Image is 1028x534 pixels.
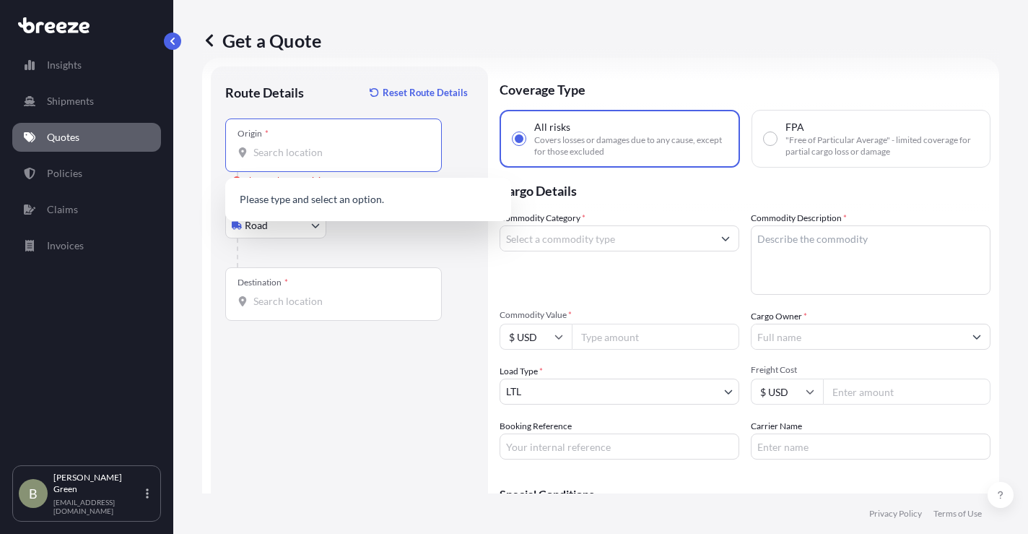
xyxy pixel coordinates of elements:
span: Commodity Value [500,309,739,321]
label: Commodity Description [751,211,847,225]
span: Load Type [500,364,543,379]
label: Commodity Category [500,211,585,225]
label: Booking Reference [500,419,572,434]
input: Enter amount [823,379,990,405]
p: Please type and select an option. [231,184,505,215]
span: LTL [506,384,521,399]
p: Insights [47,58,82,72]
p: Shipments [47,94,94,108]
input: Select a commodity type [500,225,713,251]
p: Quotes [47,130,79,145]
span: B [29,486,38,501]
p: Route Details [225,84,304,101]
input: Full name [752,324,964,350]
input: Your internal reference [500,434,739,460]
input: Origin [253,145,424,160]
label: Carrier Name [751,419,802,434]
input: Enter name [751,434,990,460]
div: Origin [238,128,269,139]
button: Show suggestions [964,324,990,350]
p: Cargo Details [500,168,990,211]
span: Road [245,218,268,233]
p: Invoices [47,238,84,253]
button: Select transport [225,212,326,238]
p: Terms of Use [933,508,982,520]
div: Show suggestions [225,178,511,221]
span: Freight Cost [751,364,990,376]
div: Destination [238,277,288,288]
p: Privacy Policy [869,508,922,520]
span: Covers losses or damages due to any cause, except for those excluded [534,134,727,158]
div: Please select an origin [232,173,326,188]
span: "Free of Particular Average" - limited coverage for partial cargo loss or damage [785,134,978,158]
p: Get a Quote [202,29,321,52]
p: Reset Route Details [383,85,468,100]
input: Destination [253,294,424,309]
p: [EMAIL_ADDRESS][DOMAIN_NAME] [53,498,143,515]
p: Coverage Type [500,66,990,110]
button: Show suggestions [713,225,739,251]
input: Type amount [572,324,739,350]
label: Cargo Owner [751,309,807,324]
p: Policies [47,166,82,181]
span: FPA [785,120,804,134]
p: [PERSON_NAME] Green [53,472,143,495]
p: Claims [47,202,78,217]
span: All risks [534,120,570,134]
p: Special Conditions [500,488,990,500]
